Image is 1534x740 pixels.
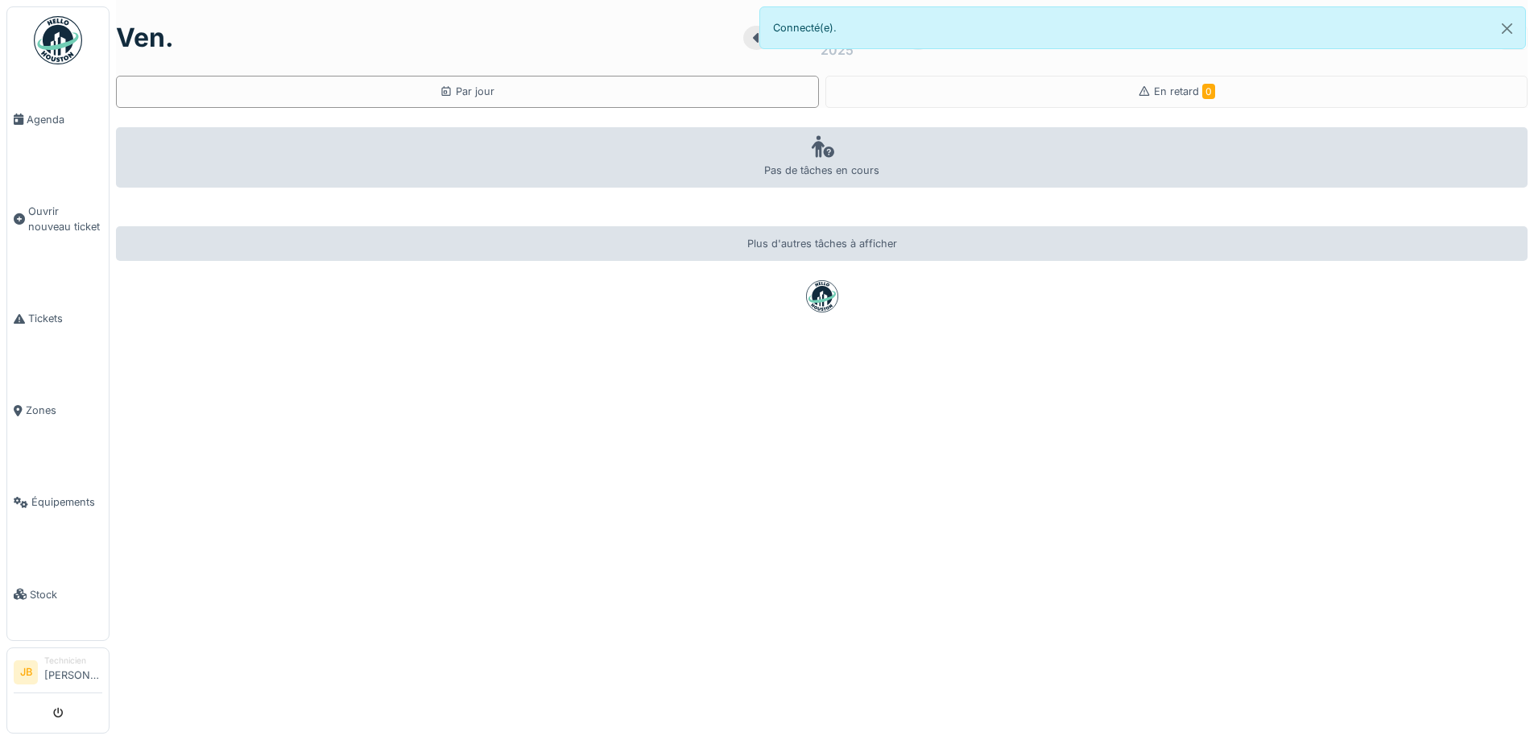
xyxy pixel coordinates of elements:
[7,457,109,548] a: Équipements
[31,494,102,510] span: Équipements
[28,311,102,326] span: Tickets
[1489,7,1525,50] button: Close
[7,548,109,640] a: Stock
[14,655,102,693] a: JB Technicien[PERSON_NAME]
[440,84,494,99] div: Par jour
[44,655,102,667] div: Technicien
[116,23,174,53] h1: ven.
[806,280,838,312] img: badge-BVDL4wpA.svg
[1154,85,1215,97] span: En retard
[26,403,102,418] span: Zones
[759,6,1527,49] div: Connecté(e).
[44,655,102,689] li: [PERSON_NAME]
[7,73,109,165] a: Agenda
[27,112,102,127] span: Agenda
[7,273,109,365] a: Tickets
[34,16,82,64] img: Badge_color-CXgf-gQk.svg
[28,204,102,234] span: Ouvrir nouveau ticket
[30,587,102,602] span: Stock
[116,127,1528,188] div: Pas de tâches en cours
[14,660,38,684] li: JB
[821,40,854,60] div: 2025
[1202,84,1215,99] span: 0
[7,165,109,272] a: Ouvrir nouveau ticket
[116,226,1528,261] div: Plus d'autres tâches à afficher
[7,365,109,457] a: Zones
